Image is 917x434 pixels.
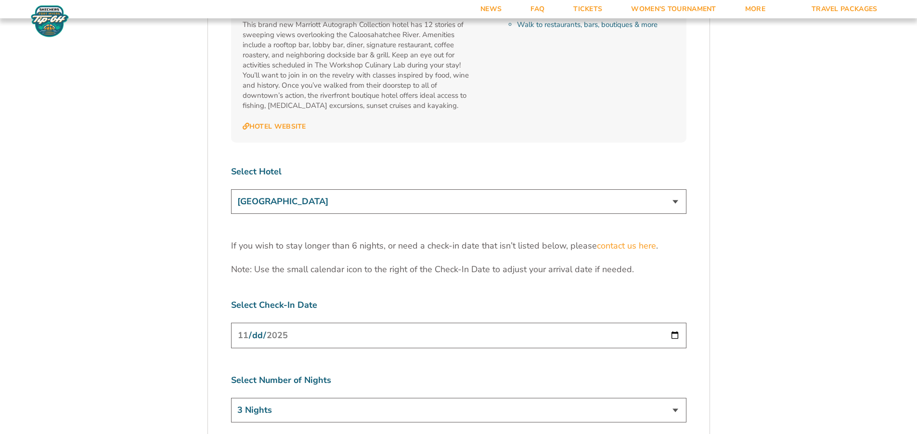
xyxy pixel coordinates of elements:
[243,20,473,111] p: This brand new Marriott Autograph Collection hotel has 12 stories of sweeping views overlooking t...
[29,5,71,38] img: Fort Myers Tip-Off
[243,122,306,131] a: Hotel Website
[231,263,686,276] p: Note: Use the small calendar icon to the right of the Check-In Date to adjust your arrival date i...
[231,374,686,386] label: Select Number of Nights
[231,299,686,311] label: Select Check-In Date
[231,166,686,178] label: Select Hotel
[231,240,686,252] p: If you wish to stay longer than 6 nights, or need a check-in date that isn’t listed below, please .
[597,240,656,252] a: contact us here
[517,20,674,30] li: Walk to restaurants, bars, boutiques & more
